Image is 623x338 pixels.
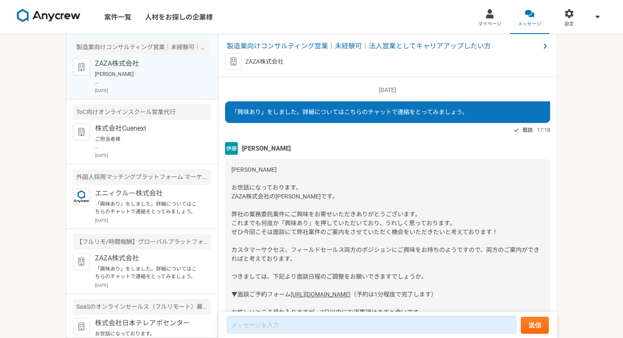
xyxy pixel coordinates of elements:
[521,317,549,334] button: 送信
[95,318,200,328] p: 株式会社日本テレアポセンター
[231,109,468,115] span: 「興味あり」をしました。詳細についてはこちらのチャットで連絡をとってみましょう。
[565,21,574,28] span: 設定
[225,142,238,155] img: unnamed.png
[227,41,540,51] span: 製造業向けコンサルティング営業｜未経験可｜法人営業としてキャリアアップしたい方
[225,86,550,95] p: [DATE]
[537,126,550,134] span: 17:18
[95,59,200,69] p: ZAZA株式会社
[95,200,200,215] p: 「興味あり」をしました。詳細についてはこちらのチャットで連絡をとってみましょう。
[17,9,81,22] img: 8DqYSo04kwAAAAASUVORK5CYII=
[95,188,200,198] p: エニィクルー株式会社
[73,188,90,205] img: logo_text_blue_01.png
[95,265,200,280] p: 「興味あり」をしました。詳細についてはこちらのチャットで連絡をとってみましょう。
[73,59,90,75] img: default_org_logo-42cde973f59100197ec2c8e796e4974ac8490bb5b08a0eb061ff975e4574aa76.png
[478,21,501,28] span: マイページ
[95,123,200,134] p: 株式会社Cuenext
[523,125,533,135] span: 既読
[245,57,284,66] p: ZAZA株式会社
[73,253,90,270] img: default_org_logo-42cde973f59100197ec2c8e796e4974ac8490bb5b08a0eb061ff975e4574aa76.png
[95,152,211,159] p: [DATE]
[73,318,90,335] img: default_org_logo-42cde973f59100197ec2c8e796e4974ac8490bb5b08a0eb061ff975e4574aa76.png
[518,21,541,28] span: メッセージ
[231,166,540,298] span: [PERSON_NAME] お世話になっております。 ZAZA株式会社の[PERSON_NAME]です。 弊社の業務委託案件にご興味をお寄せいただきありがとうございます。 これまでも何度か「興味...
[73,39,211,55] div: 製造業向けコンサルティング営業｜未経験可｜法人営業としてキャリアアップしたい方
[73,299,211,315] div: SaaSのオンラインセールス（フルリモート）募集
[95,282,211,288] p: [DATE]
[95,135,200,151] p: ご担当者様 お世話になります。 この度は、ご連絡をいただき誠にありがとうございます。 さっそくですが、[DATE]21日14時からオンラインミーティングを調整させていただきました。 当日は、どう...
[95,217,211,223] p: [DATE]
[95,253,200,263] p: ZAZA株式会社
[73,123,90,140] img: default_org_logo-42cde973f59100197ec2c8e796e4974ac8490bb5b08a0eb061ff975e4574aa76.png
[73,234,211,250] div: 【フルリモ/時間報酬】グローバルプラットフォームのカスタマーサクセス急募！
[225,53,242,70] img: default_org_logo-42cde973f59100197ec2c8e796e4974ac8490bb5b08a0eb061ff975e4574aa76.png
[242,144,291,153] span: [PERSON_NAME]
[291,291,350,298] a: [URL][DOMAIN_NAME]
[73,169,211,185] div: 外国人採用マッチングプラットフォーム マーケティング責任者
[95,87,211,94] p: [DATE]
[73,104,211,120] div: ToC向けオンラインスクール営業代行
[95,70,200,86] p: [PERSON_NAME] お世話になっております。 ZAZA株式会社の[PERSON_NAME]でございます。 本日、下記日程にて面談のお時間を頂戴しております。 ＝＝＝ 日時：[DATE] ...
